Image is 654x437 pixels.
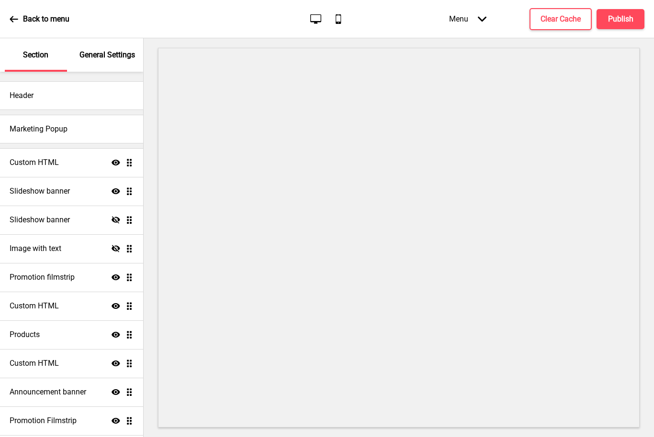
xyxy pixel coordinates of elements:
a: Back to menu [10,6,69,32]
h4: Slideshow banner [10,215,70,225]
h4: Custom HTML [10,358,59,369]
h4: Slideshow banner [10,186,70,197]
h4: Image with text [10,243,61,254]
p: Back to menu [23,14,69,24]
button: Publish [597,9,644,29]
h4: Products [10,329,40,340]
h4: Custom HTML [10,157,59,168]
h4: Custom HTML [10,301,59,311]
h4: Promotion filmstrip [10,272,75,283]
h4: Header [10,90,34,101]
h4: Clear Cache [541,14,581,24]
h4: Publish [608,14,633,24]
button: Clear Cache [530,8,592,30]
p: General Settings [79,50,135,60]
h4: Marketing Popup [10,124,68,134]
div: Menu [440,5,496,33]
h4: Announcement banner [10,387,86,397]
h4: Promotion Filmstrip [10,415,77,426]
p: Section [23,50,48,60]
